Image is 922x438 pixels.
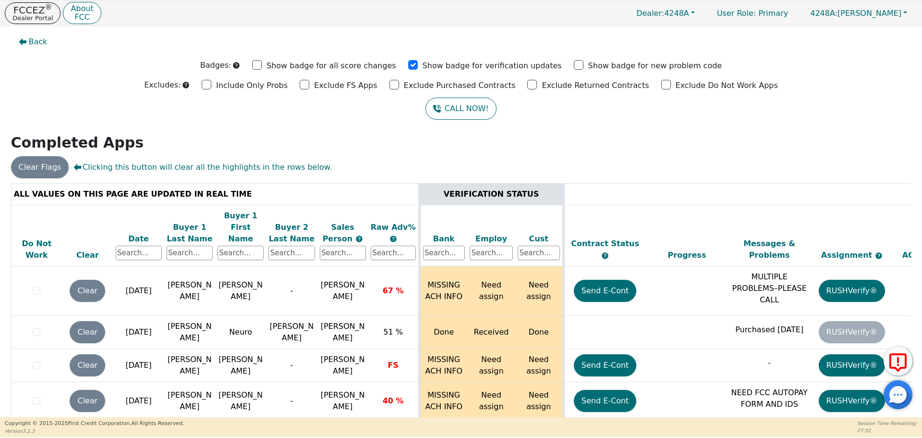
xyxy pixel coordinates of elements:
p: 27:52 [857,427,917,434]
span: Raw Adv% [371,223,416,232]
td: [PERSON_NAME] [164,266,215,316]
p: Show badge for verification updates [423,60,562,72]
p: About [71,5,93,13]
td: [DATE] [113,382,164,420]
td: - [266,382,317,420]
span: 4248A: [810,9,837,18]
input: Search... [470,246,513,260]
td: Neuro [215,316,266,349]
td: [PERSON_NAME] [164,382,215,420]
td: - [266,266,317,316]
span: All Rights Reserved. [131,420,184,426]
span: 40 % [383,396,404,405]
span: 51 % [383,327,403,337]
p: Exclude FS Apps [314,80,377,91]
div: ALL VALUES ON THIS PAGE ARE UPDATED IN REAL TIME [14,188,416,200]
p: Copyright © 2015- 2025 First Credit Corporation. [5,420,184,428]
button: Send E-Cont [574,354,637,376]
span: Clicking this button will clear all the highlights in the rows below. [73,162,332,173]
strong: Completed Apps [11,134,144,151]
td: - [266,349,317,382]
input: Search... [218,246,264,260]
p: Exclude Returned Contracts [542,80,649,91]
span: [PERSON_NAME] [321,390,365,411]
div: Buyer 1 First Name [218,210,264,245]
td: Done [515,316,563,349]
p: Badges: [200,60,231,71]
td: [PERSON_NAME] [215,266,266,316]
button: Dealer:4248A [626,6,705,21]
td: [PERSON_NAME] [164,349,215,382]
td: MISSING ACH INFO [419,266,467,316]
td: [PERSON_NAME] [215,382,266,420]
button: 4248A:[PERSON_NAME] [800,6,917,21]
td: MISSING ACH INFO [419,382,467,420]
td: [DATE] [113,316,164,349]
span: Dealer: [636,9,664,18]
button: Clear [70,321,105,343]
div: VERIFICATION STATUS [423,188,560,200]
button: FCCEZ®Dealer Portal [5,2,61,24]
div: Progress [648,250,726,261]
div: Bank [423,233,465,245]
button: Send E-Cont [574,390,637,412]
button: RUSHVerify® [819,390,885,412]
button: Back [11,31,55,53]
td: [DATE] [113,349,164,382]
input: Search... [116,246,162,260]
button: RUSHVerify® [819,280,885,302]
input: Search... [167,246,213,260]
div: Messages & Problems [730,238,808,261]
span: [PERSON_NAME] [810,9,901,18]
button: Clear [70,390,105,412]
span: Contract Status [571,239,639,248]
td: Need assign [467,266,515,316]
span: Sales Person [323,223,355,243]
p: Show badge for all score changes [267,60,396,72]
td: Need assign [467,349,515,382]
td: [PERSON_NAME] [266,316,317,349]
div: Cust [518,233,560,245]
p: Excludes: [144,79,181,91]
div: Do Not Work [14,238,60,261]
a: User Role: Primary [707,4,798,23]
p: Session Time Remaining: [857,420,917,427]
p: FCC [71,13,93,21]
div: Date [116,233,162,245]
button: CALL NOW! [425,98,496,120]
td: Received [467,316,515,349]
input: Search... [423,246,465,260]
span: [PERSON_NAME] [321,280,365,301]
div: Buyer 2 Last Name [268,222,315,245]
td: Need assign [515,266,563,316]
div: Clear [64,250,110,261]
p: Include Only Probs [216,80,288,91]
p: - [730,357,808,369]
button: Clear [70,280,105,302]
p: Primary [707,4,798,23]
button: RUSHVerify® [819,354,885,376]
p: Exclude Do Not Work Apps [676,80,778,91]
span: 4248A [636,9,689,18]
span: User Role : [717,9,756,18]
input: Search... [371,246,416,260]
td: [PERSON_NAME] [215,349,266,382]
span: Back [29,36,48,48]
span: 67 % [383,286,404,295]
input: Search... [518,246,560,260]
p: FCCEZ [12,5,53,15]
div: Buyer 1 Last Name [167,222,213,245]
button: AboutFCC [63,2,101,25]
p: Exclude Purchased Contracts [404,80,516,91]
td: Done [419,316,467,349]
button: Clear Flags [11,156,69,178]
input: Search... [320,246,366,260]
sup: ® [45,3,52,12]
span: FS [388,361,398,370]
button: Clear [70,354,105,376]
td: Need assign [515,349,563,382]
td: Need assign [515,382,563,420]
